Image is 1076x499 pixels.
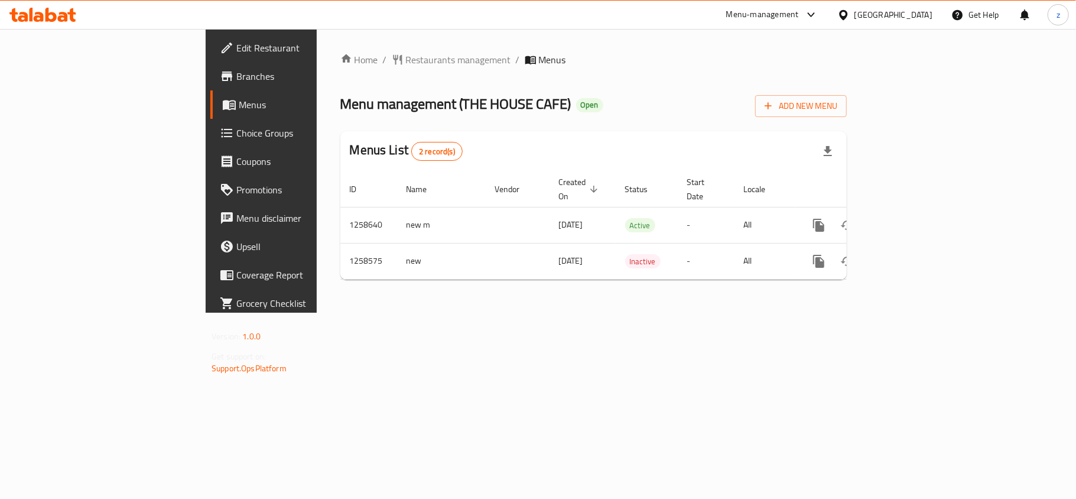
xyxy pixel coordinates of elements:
span: Get support on: [212,349,266,364]
a: Coupons [210,147,385,176]
div: Active [625,218,655,232]
span: Grocery Checklist [236,296,376,310]
span: [DATE] [559,253,583,268]
td: new m [397,207,486,243]
div: Menu-management [726,8,799,22]
span: Branches [236,69,376,83]
a: Menus [210,90,385,119]
button: Change Status [833,247,862,276]
button: more [805,247,833,276]
span: Vendor [495,182,535,196]
a: Branches [210,62,385,90]
span: Coupons [236,154,376,169]
button: Add New Menu [755,95,847,117]
span: Menu disclaimer [236,211,376,225]
span: Active [625,219,655,232]
div: Total records count [411,142,463,161]
span: Start Date [687,175,720,203]
span: Version: [212,329,240,344]
a: Promotions [210,176,385,204]
span: Restaurants management [406,53,511,67]
th: Actions [795,171,928,208]
span: Menus [239,98,376,112]
span: Status [625,182,664,196]
td: All [734,243,795,279]
td: new [397,243,486,279]
div: Open [576,98,603,112]
span: 1.0.0 [242,329,261,344]
a: Restaurants management [392,53,511,67]
button: more [805,211,833,239]
div: Inactive [625,254,661,268]
span: z [1057,8,1060,21]
li: / [516,53,520,67]
span: Promotions [236,183,376,197]
span: Coverage Report [236,268,376,282]
span: Edit Restaurant [236,41,376,55]
span: Menus [539,53,566,67]
td: All [734,207,795,243]
span: Locale [744,182,781,196]
a: Edit Restaurant [210,34,385,62]
span: Name [407,182,443,196]
nav: breadcrumb [340,53,847,67]
div: [GEOGRAPHIC_DATA] [854,8,932,21]
a: Upsell [210,232,385,261]
table: enhanced table [340,171,928,280]
span: Inactive [625,255,661,268]
a: Grocery Checklist [210,289,385,317]
a: Choice Groups [210,119,385,147]
div: Export file [814,137,842,166]
a: Coverage Report [210,261,385,289]
span: Add New Menu [765,99,837,114]
span: [DATE] [559,217,583,232]
button: Change Status [833,211,862,239]
span: 2 record(s) [412,146,462,157]
span: ID [350,182,372,196]
span: Upsell [236,239,376,254]
span: Open [576,100,603,110]
td: - [678,207,734,243]
a: Menu disclaimer [210,204,385,232]
span: Choice Groups [236,126,376,140]
h2: Menus List [350,141,463,161]
a: Support.OpsPlatform [212,361,287,376]
span: Created On [559,175,602,203]
td: - [678,243,734,279]
span: Menu management ( THE HOUSE CAFE ) [340,90,571,117]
